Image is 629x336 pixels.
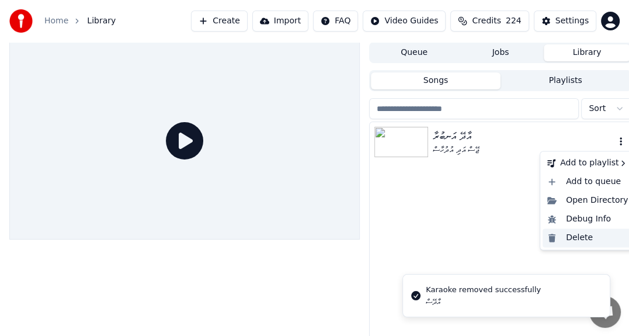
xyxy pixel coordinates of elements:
[44,15,116,27] nav: breadcrumb
[313,11,358,32] button: FAQ
[457,44,544,61] button: Jobs
[371,72,501,89] button: Songs
[472,15,501,27] span: Credits
[252,11,308,32] button: Import
[363,11,446,32] button: Video Guides
[9,9,33,33] img: youka
[506,15,522,27] span: 224
[87,15,116,27] span: Library
[191,11,248,32] button: Create
[371,44,457,61] button: Queue
[44,15,68,27] a: Home
[534,11,596,32] button: Settings
[589,103,606,115] span: Sort
[426,297,541,307] div: އާދޭސް
[426,284,541,296] div: Karaoke removed successfully
[450,11,529,32] button: Credits224
[433,128,615,144] div: އާދޭ އަނބުރާ
[433,144,615,156] div: ޖޭސް އަދި އުދުހާސް
[555,15,589,27] div: Settings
